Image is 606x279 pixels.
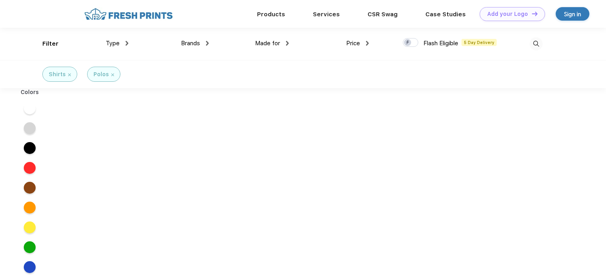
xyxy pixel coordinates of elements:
div: Add your Logo [487,11,528,17]
span: 5 Day Delivery [461,39,497,46]
div: Shirts [49,70,66,79]
span: Flash Eligible [423,40,458,47]
img: dropdown.png [286,41,289,46]
span: Brands [181,40,200,47]
a: Sign in [556,7,589,21]
div: Polos [93,70,109,79]
div: Colors [15,88,45,96]
img: filter_cancel.svg [111,73,114,76]
div: Sign in [564,10,581,19]
img: dropdown.png [366,41,369,46]
div: Filter [42,39,59,48]
span: Price [346,40,360,47]
img: dropdown.png [126,41,128,46]
img: desktop_search.svg [530,37,543,50]
img: dropdown.png [206,41,209,46]
span: Type [106,40,120,47]
a: Products [257,11,285,18]
img: DT [532,12,537,16]
img: fo%20logo%202.webp [82,7,175,21]
img: filter_cancel.svg [68,73,71,76]
span: Made for [255,40,280,47]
